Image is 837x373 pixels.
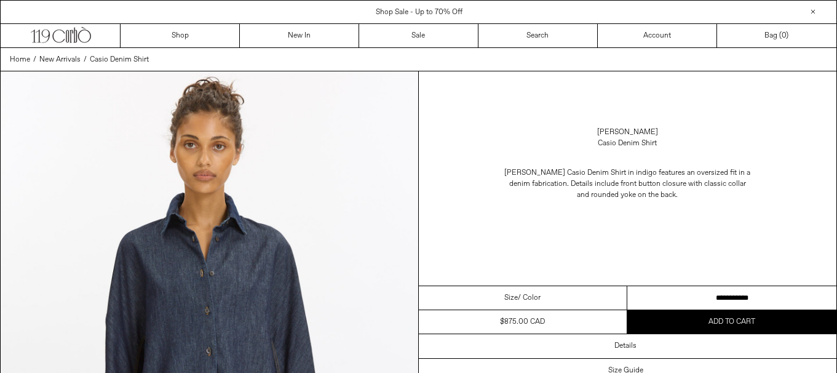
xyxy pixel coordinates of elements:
[598,24,717,47] a: Account
[597,127,658,138] a: [PERSON_NAME]
[518,292,541,303] span: / Color
[359,24,478,47] a: Sale
[376,7,462,17] a: Shop Sale - Up to 70% Off
[84,54,87,65] span: /
[121,24,240,47] a: Shop
[240,24,359,47] a: New In
[504,292,518,303] span: Size
[627,310,836,334] button: Add to cart
[90,55,149,65] span: Casio Denim Shirt
[33,54,36,65] span: /
[39,55,81,65] span: New Arrivals
[10,55,30,65] span: Home
[598,138,657,149] div: Casio Denim Shirt
[39,54,81,65] a: New Arrivals
[782,30,788,41] span: )
[708,317,755,327] span: Add to cart
[478,24,598,47] a: Search
[90,54,149,65] a: Casio Denim Shirt
[717,24,836,47] a: Bag ()
[10,54,30,65] a: Home
[504,168,750,200] span: [PERSON_NAME] Casio Denim Shirt in indigo features an oversized fit in a denim fabrication. Detai...
[614,342,637,350] h3: Details
[500,316,545,327] div: $875.00 CAD
[782,31,786,41] span: 0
